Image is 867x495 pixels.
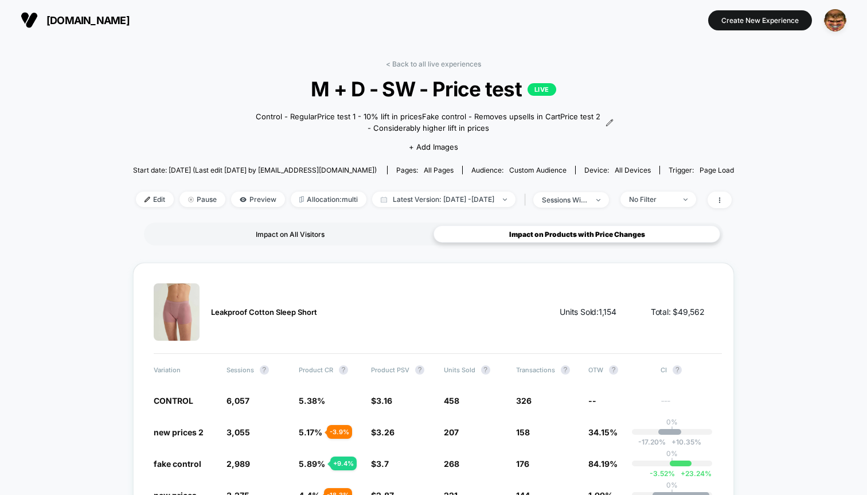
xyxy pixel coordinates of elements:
[684,198,688,201] img: end
[327,425,352,439] div: - 3.9 %
[671,438,676,446] span: +
[700,166,734,174] span: Page Load
[231,192,285,207] span: Preview
[415,365,424,375] button: ?
[596,199,600,201] img: end
[516,427,530,437] span: 158
[650,469,675,478] span: -3.52 %
[666,418,678,426] p: 0%
[516,459,529,469] span: 176
[17,11,133,29] button: [DOMAIN_NAME]
[299,427,322,437] span: 5.17%
[669,166,734,174] div: Trigger:
[386,60,481,68] a: < Back to all live experiences
[339,365,348,375] button: ?
[575,166,659,174] span: Device:
[371,365,432,375] span: Product PSV
[144,197,150,202] img: edit
[424,166,454,174] span: all pages
[163,77,704,101] span: M + D - SW - Price test
[372,192,515,207] span: Latest Version: [DATE] - [DATE]
[371,396,392,406] span: $3.16
[253,111,603,134] span: Control - RegularPrice test 1 - 10% lift in pricesFake control - Removes upsells in CartPrice tes...
[147,225,433,243] div: Impact on All Visitors
[444,396,459,406] span: 458
[299,196,304,202] img: rebalance
[560,306,616,318] span: Units Sold: 1,154
[588,459,618,469] span: 84.19%
[444,459,459,469] span: 268
[260,365,269,375] button: ?
[371,427,395,437] span: $3.26
[666,438,701,446] span: 10.35 %
[299,396,325,406] span: 5.38%
[299,365,360,375] span: Product CR
[666,481,678,489] p: 0%
[371,459,389,469] span: $3.7
[211,307,317,317] span: Leakproof Cotton Sleep Short
[588,396,596,406] span: --
[396,166,454,174] div: Pages:
[154,396,193,406] span: CONTROL
[299,459,325,469] span: 5.89%
[471,166,567,174] div: Audience:
[609,365,618,375] button: ?
[330,457,357,470] div: + 9.4 %
[179,192,225,207] span: Pause
[528,83,556,96] p: LIVE
[226,427,250,437] span: 3,055
[409,142,458,151] span: + Add Images
[226,365,287,375] span: Sessions
[671,458,673,466] p: |
[154,283,200,341] img: Leakproof Cotton Sleep Short
[509,166,567,174] span: Custom Audience
[821,9,850,32] button: ppic
[588,427,618,437] span: 34.15%
[675,469,712,478] span: 23.24 %
[154,365,214,375] span: Variation
[433,225,720,243] div: Impact on Products with Price Changes
[615,166,651,174] span: all devices
[588,365,649,375] span: OTW
[154,427,204,437] span: new prices 2
[521,192,533,208] span: |
[516,396,532,406] span: 326
[46,14,130,26] span: [DOMAIN_NAME]
[226,459,250,469] span: 2,989
[671,426,673,435] p: |
[136,192,174,207] span: Edit
[154,459,201,469] span: fake control
[661,365,721,375] span: CI
[133,166,377,174] span: Start date: [DATE] (Last edit [DATE] by [EMAIL_ADDRESS][DOMAIN_NAME])
[381,197,387,202] img: calendar
[666,449,678,458] p: 0%
[516,365,577,375] span: Transactions
[226,396,249,406] span: 6,057
[561,365,570,375] button: ?
[661,397,721,406] span: ---
[681,469,685,478] span: +
[629,195,675,204] div: No Filter
[708,10,812,30] button: Create New Experience
[21,11,38,29] img: Visually logo
[824,9,846,32] img: ppic
[542,196,588,204] div: sessions with impression
[651,306,705,318] span: Total: $ 49,562
[291,192,366,207] span: Allocation: multi
[481,365,490,375] button: ?
[444,427,459,437] span: 207
[673,365,682,375] button: ?
[503,198,507,201] img: end
[638,438,666,446] span: -17.20 %
[188,197,194,202] img: end
[444,365,505,375] span: Units Sold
